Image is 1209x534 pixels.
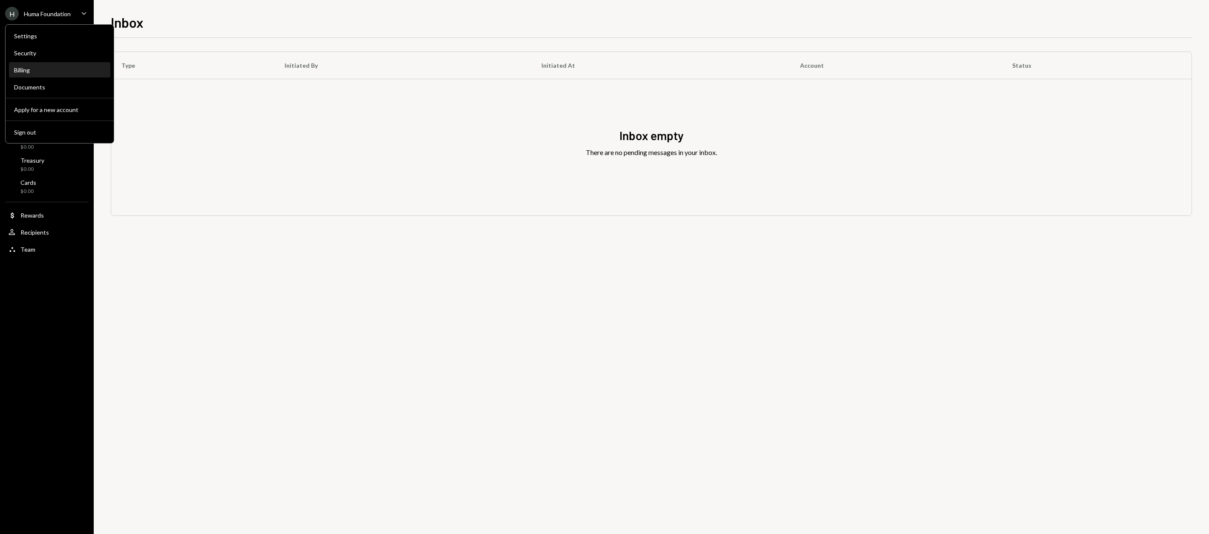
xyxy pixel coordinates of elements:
div: $0.00 [20,188,36,195]
a: Team [5,241,89,257]
div: H [5,7,19,20]
th: Initiated At [531,52,790,79]
div: Inbox empty [619,127,684,144]
a: Settings [9,28,110,43]
th: Status [1002,52,1192,79]
a: Billing [9,62,110,78]
a: Cards$0.00 [5,176,89,197]
a: Recipients [5,224,89,240]
div: Huma Foundation [24,10,71,17]
a: Security [9,45,110,60]
h1: Inbox [111,14,144,31]
button: Sign out [9,125,110,140]
div: Rewards [20,212,44,219]
div: Security [14,49,105,57]
button: Apply for a new account [9,102,110,118]
div: Recipients [20,229,49,236]
div: There are no pending messages in your inbox. [586,147,717,158]
div: Treasury [20,157,44,164]
a: Rewards [5,207,89,223]
div: Billing [14,66,105,74]
div: Apply for a new account [14,106,105,113]
div: Sign out [14,129,105,136]
a: Documents [9,79,110,95]
div: Documents [14,83,105,91]
div: $0.00 [20,144,41,151]
th: Account [790,52,1002,79]
th: Initiated By [274,52,531,79]
a: Treasury$0.00 [5,154,89,175]
div: Settings [14,32,105,40]
th: Type [111,52,274,79]
div: $0.00 [20,166,44,173]
div: Cards [20,179,36,186]
div: Team [20,246,35,253]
